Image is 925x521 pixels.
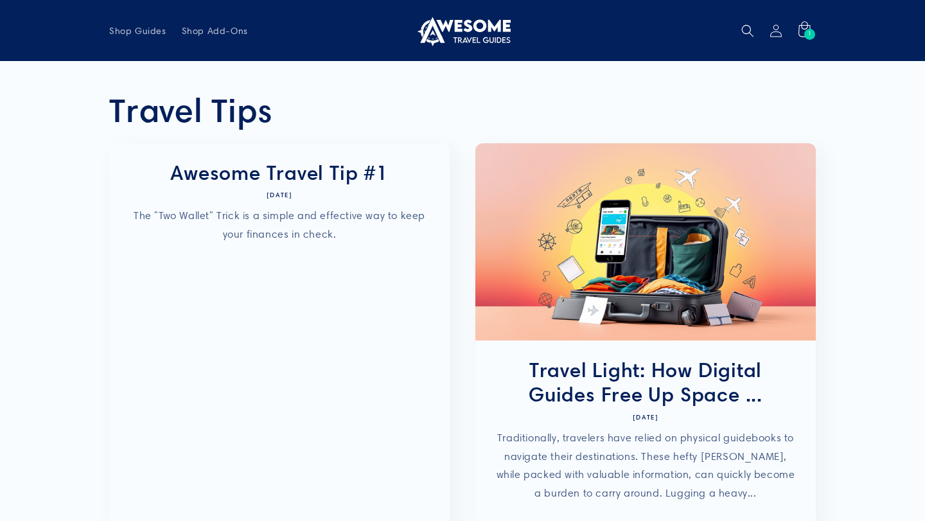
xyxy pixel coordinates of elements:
a: Shop Add-Ons [174,17,256,44]
span: Shop Add-Ons [182,25,248,37]
a: Travel Light: How Digital Guides Free Up Space ... [495,358,797,407]
span: 1 [808,29,812,40]
span: Shop Guides [109,25,166,37]
img: Awesome Travel Guides [414,15,511,46]
a: Shop Guides [101,17,174,44]
summary: Search [734,17,762,45]
a: Awesome Travel Guides [410,10,516,51]
h1: Travel Tips [109,89,816,130]
a: Awesome Travel Tip #1 [128,161,430,185]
